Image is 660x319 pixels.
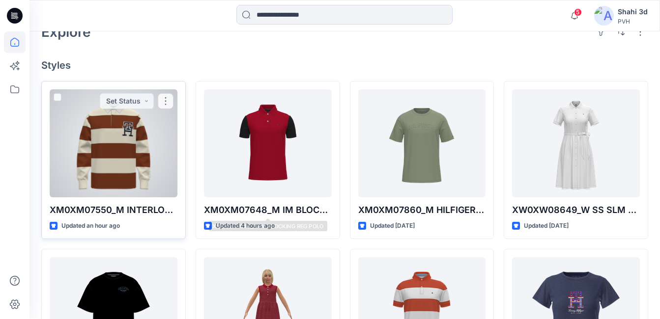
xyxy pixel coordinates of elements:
[50,89,177,197] a: XM0XM07550_M INTERLOCK PANEL RUGBY POLO
[216,221,275,231] p: Updated 4 hours ago
[618,18,648,25] div: PVH
[358,203,486,217] p: XM0XM07860_M HILFIGER ARCHED EMBOSSED TEE
[204,203,332,217] p: XM0XM07648_M IM BLOCKING REG POLO
[204,89,332,197] a: XM0XM07648_M IM BLOCKING REG POLO
[512,203,640,217] p: XW0XW08649_W SS SLM COLLR MIDI POLO DRS
[50,203,177,217] p: XM0XM07550_M INTERLOCK PANEL RUGBY POLO
[594,6,614,26] img: avatar
[512,89,640,197] a: XW0XW08649_W SS SLM COLLR MIDI POLO DRS
[370,221,415,231] p: Updated [DATE]
[61,221,120,231] p: Updated an hour ago
[574,8,582,16] span: 5
[524,221,569,231] p: Updated [DATE]
[618,6,648,18] div: Shahi 3d
[41,59,648,71] h4: Styles
[358,89,486,197] a: XM0XM07860_M HILFIGER ARCHED EMBOSSED TEE
[41,24,91,40] h2: Explore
